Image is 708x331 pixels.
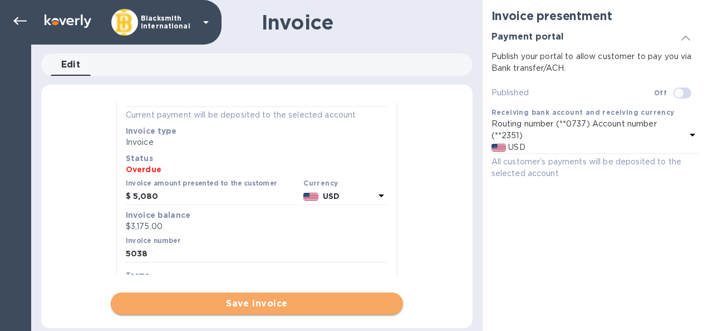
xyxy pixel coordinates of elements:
b: USD [323,192,340,201]
p: $3,175.00 [126,221,388,232]
b: Invoice type [126,126,177,135]
label: Invoice number [126,237,180,244]
p: Current payment will be deposited to the selected account [126,109,388,121]
p: Routing number (**0737) Account number (**2351) [491,118,686,142]
img: USD [303,193,318,201]
span: USD [506,143,525,152]
img: Logo [45,14,91,28]
span: Edit [61,57,81,72]
div: $ [126,188,133,205]
p: Invoice [126,137,388,148]
p: Blacksmith International [141,14,196,30]
h3: Payment portal [491,32,564,42]
p: Published [491,87,654,99]
button: Save invoice [111,293,403,315]
h1: Invoice [262,11,333,34]
p: Publish your portal to allow customer to pay you via Bank transfer/ACH. [491,51,699,74]
p: All customer’s payments will be deposited to the selected account [491,156,699,179]
b: Status [126,154,153,163]
b: Receiving bank account and receiving currency [491,108,675,116]
b: Terms [126,271,150,279]
b: Invoice balance [126,211,190,220]
h2: Invoice presentment [491,9,699,23]
input: $ Enter invoice amount [133,188,299,205]
b: Currency [303,179,338,187]
b: Off [654,89,667,97]
img: USD [491,144,507,152]
span: Save invoice [120,297,394,310]
label: Invoice amount presented to the customer [126,180,277,187]
input: Enter invoice number [126,246,388,262]
p: Overdue [126,164,388,175]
